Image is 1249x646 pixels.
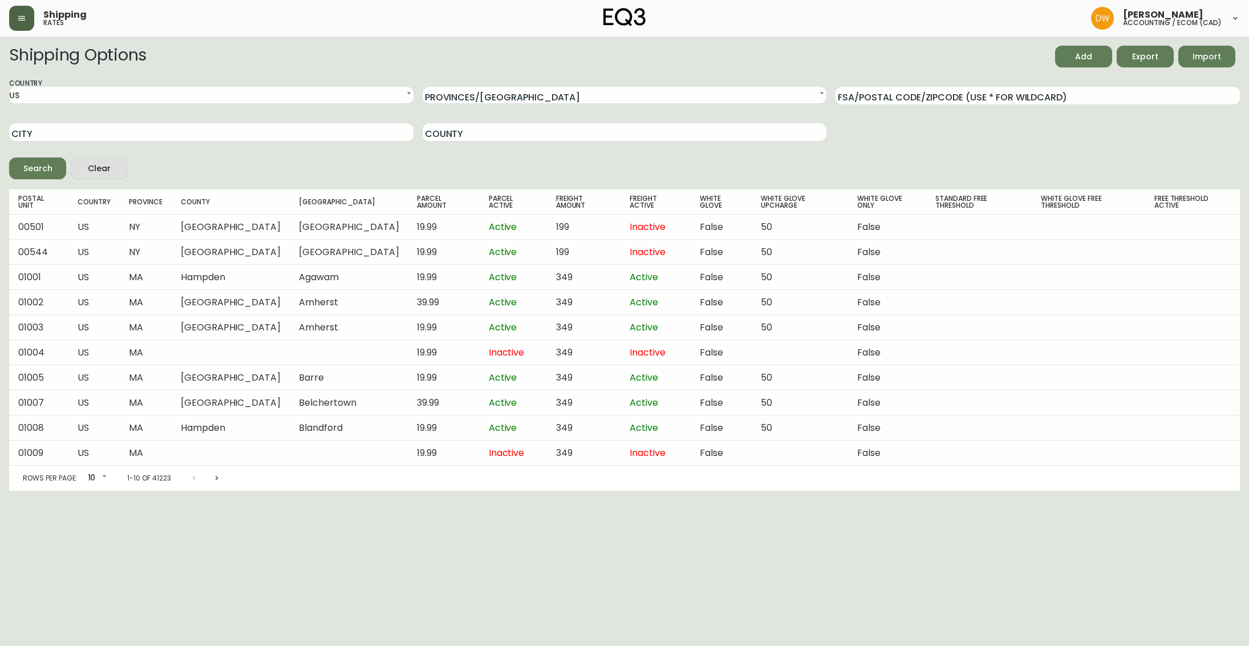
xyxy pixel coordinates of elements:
td: MA [120,290,172,315]
h2: Shipping Options [9,46,147,67]
button: Clear [71,158,128,179]
span: Active [489,220,517,233]
td: False [848,290,926,315]
button: Next page [205,467,228,490]
td: US [68,441,120,466]
td: False [848,415,926,441]
td: [GEOGRAPHIC_DATA] [290,240,408,265]
td: US [68,390,120,415]
td: 01005 [9,365,68,390]
th: Parcel Active [480,189,547,215]
td: False [691,215,752,240]
td: 19.99 [408,240,479,265]
span: Active [630,296,658,309]
img: logo [603,8,646,26]
td: False [691,415,752,441]
th: [GEOGRAPHIC_DATA] [290,189,408,215]
td: 50 [752,265,848,290]
h5: accounting / ecom (cad) [1123,19,1222,26]
span: Inactive [630,220,666,233]
td: 50 [752,215,848,240]
td: False [691,441,752,466]
th: White Glove [691,189,752,215]
span: Inactive [630,346,666,359]
td: False [848,265,926,290]
button: Export [1117,46,1174,67]
td: Hampden [172,415,290,441]
td: 19.99 [408,415,479,441]
span: Active [630,421,658,434]
span: Active [630,270,658,284]
td: MA [120,415,172,441]
td: 199 [547,240,621,265]
td: 50 [752,315,848,340]
td: Amherst [290,315,408,340]
td: [GEOGRAPHIC_DATA] [172,390,290,415]
th: White Glove Upcharge [752,189,848,215]
td: US [68,365,120,390]
td: 19.99 [408,315,479,340]
td: US [68,315,120,340]
td: 50 [752,240,848,265]
span: Active [630,321,658,334]
td: NY [120,240,172,265]
td: Belchertown [290,390,408,415]
td: False [691,390,752,415]
td: 50 [752,415,848,441]
td: False [848,441,926,466]
th: Postal Unit [9,189,68,215]
td: False [848,390,926,415]
td: Agawam [290,265,408,290]
td: MA [120,340,172,365]
td: 01007 [9,390,68,415]
th: Standard Free Threshold [926,189,1032,215]
span: Active [489,296,517,309]
th: White Glove Free Threshold [1032,189,1145,215]
td: Amherst [290,290,408,315]
div: Search [23,161,52,176]
td: 349 [547,290,621,315]
span: Shipping [43,10,87,19]
td: US [68,340,120,365]
td: 50 [752,390,848,415]
th: Freight Amount [547,189,621,215]
td: 39.99 [408,290,479,315]
img: bb2b3acc98a6275fddd504c1339f24bd [1091,7,1114,30]
div: 10 [82,469,109,488]
span: Export [1126,50,1165,64]
td: [GEOGRAPHIC_DATA] [290,215,408,240]
th: Free Threshold Active [1145,189,1240,215]
td: US [68,290,120,315]
td: 19.99 [408,265,479,290]
th: Parcel Amount [408,189,479,215]
span: Active [489,270,517,284]
button: Import [1178,46,1235,67]
td: 50 [752,365,848,390]
td: 39.99 [408,390,479,415]
td: 19.99 [408,365,479,390]
button: Add [1055,46,1112,67]
span: Active [489,421,517,434]
td: MA [120,441,172,466]
td: Barre [290,365,408,390]
span: Add [1064,50,1103,64]
td: 349 [547,365,621,390]
td: False [848,315,926,340]
td: 349 [547,265,621,290]
th: Province [120,189,172,215]
td: [GEOGRAPHIC_DATA] [172,365,290,390]
td: NY [120,215,172,240]
td: Hampden [172,265,290,290]
span: Active [630,396,658,409]
span: Active [630,371,658,384]
td: False [691,315,752,340]
td: Blandford [290,415,408,441]
td: False [691,265,752,290]
td: False [691,290,752,315]
span: [PERSON_NAME] [1123,10,1203,19]
td: [GEOGRAPHIC_DATA] [172,215,290,240]
td: False [848,215,926,240]
td: 01002 [9,290,68,315]
span: Active [489,371,517,384]
td: 349 [547,415,621,441]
